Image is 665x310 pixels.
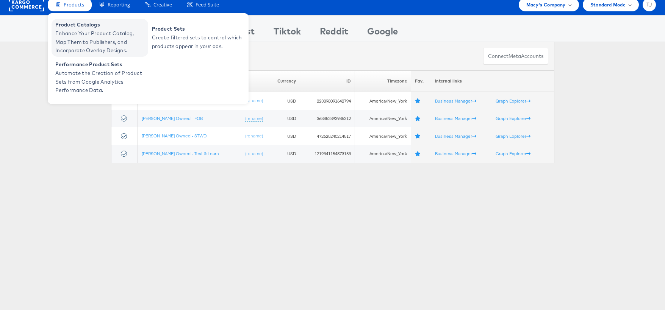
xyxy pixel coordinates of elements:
[55,60,146,69] span: Performance Product Sets
[108,1,130,8] span: Reporting
[435,133,476,139] a: Business Manager
[300,110,355,128] td: 368852893985312
[526,1,566,9] span: Macy's Company
[355,92,411,110] td: America/New_York
[435,98,476,104] a: Business Manager
[267,70,300,92] th: Currency
[152,33,243,51] span: Create filtered sets to control which products appear in your ads.
[153,1,172,8] span: Creative
[590,1,626,9] span: Standard Mode
[245,133,263,139] a: (rename)
[245,98,263,104] a: (rename)
[496,133,530,139] a: Graph Explorer
[267,145,300,163] td: USD
[300,70,355,92] th: ID
[435,115,476,121] a: Business Manager
[274,25,301,42] div: Tiktok
[52,59,148,97] a: Performance Product Sets Automate the Creation of Product Sets from Google Analytics Performance ...
[245,115,263,122] a: (rename)
[267,92,300,110] td: USD
[142,151,219,156] a: [PERSON_NAME] Owned - Test & Learn
[355,127,411,145] td: America/New_York
[646,2,652,7] span: TJ
[152,25,243,33] span: Product Sets
[355,145,411,163] td: America/New_York
[142,115,203,121] a: [PERSON_NAME] Owned - FOB
[300,127,355,145] td: 472625240214517
[196,1,219,8] span: Feed Suite
[267,110,300,128] td: USD
[52,19,148,57] a: Product Catalogs Enhance Your Product Catalog, Map Them to Publishers, and Incorporate Overlay De...
[55,69,146,95] span: Automate the Creation of Product Sets from Google Analytics Performance Data.
[355,70,411,92] th: Timezone
[245,151,263,157] a: (rename)
[64,1,84,8] span: Products
[55,20,146,29] span: Product Catalogs
[367,25,398,42] div: Google
[509,53,521,60] span: meta
[496,115,530,121] a: Graph Explorer
[300,145,355,163] td: 1219341154873153
[142,133,207,139] a: [PERSON_NAME] Owned - STWD
[148,19,245,57] a: Product Sets Create filtered sets to control which products appear in your ads.
[267,127,300,145] td: USD
[355,110,411,128] td: America/New_York
[55,29,146,55] span: Enhance Your Product Catalog, Map Them to Publishers, and Incorporate Overlay Designs.
[435,151,476,156] a: Business Manager
[483,48,548,65] button: ConnectmetaAccounts
[496,98,530,104] a: Graph Explorer
[496,151,530,156] a: Graph Explorer
[300,92,355,110] td: 223898091642794
[320,25,348,42] div: Reddit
